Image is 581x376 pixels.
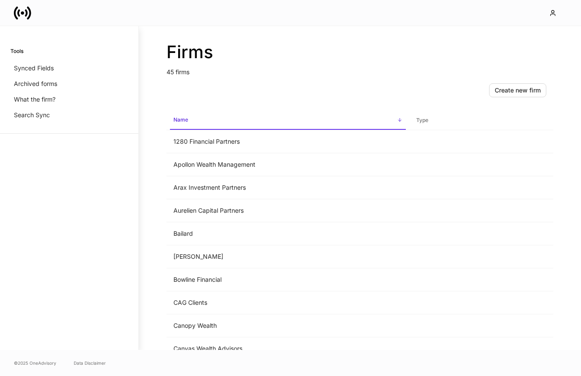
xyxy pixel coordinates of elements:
td: Arax Investment Partners [166,176,409,199]
td: CAG Clients [166,291,409,314]
span: Name [170,111,406,130]
a: Archived forms [10,76,128,92]
p: Archived forms [14,79,57,88]
a: Search Sync [10,107,128,123]
p: 45 firms [166,63,553,76]
td: Aurelien Capital Partners [166,199,409,222]
td: Bailard [166,222,409,245]
span: Type [413,112,550,129]
td: [PERSON_NAME] [166,245,409,268]
a: What the firm? [10,92,128,107]
td: Bowline Financial [166,268,409,291]
a: Synced Fields [10,60,128,76]
p: What the firm? [14,95,55,104]
button: Create new firm [489,83,546,97]
div: Create new firm [495,87,541,93]
td: Apollon Wealth Management [166,153,409,176]
h6: Type [416,116,428,124]
a: Data Disclaimer [74,360,106,366]
h2: Firms [166,42,553,63]
h6: Name [173,115,188,124]
td: Canvas Wealth Advisors [166,337,409,360]
td: 1280 Financial Partners [166,130,409,153]
h6: Tools [10,47,23,55]
td: Canopy Wealth [166,314,409,337]
span: © 2025 OneAdvisory [14,360,56,366]
p: Search Sync [14,111,50,119]
p: Synced Fields [14,64,54,73]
